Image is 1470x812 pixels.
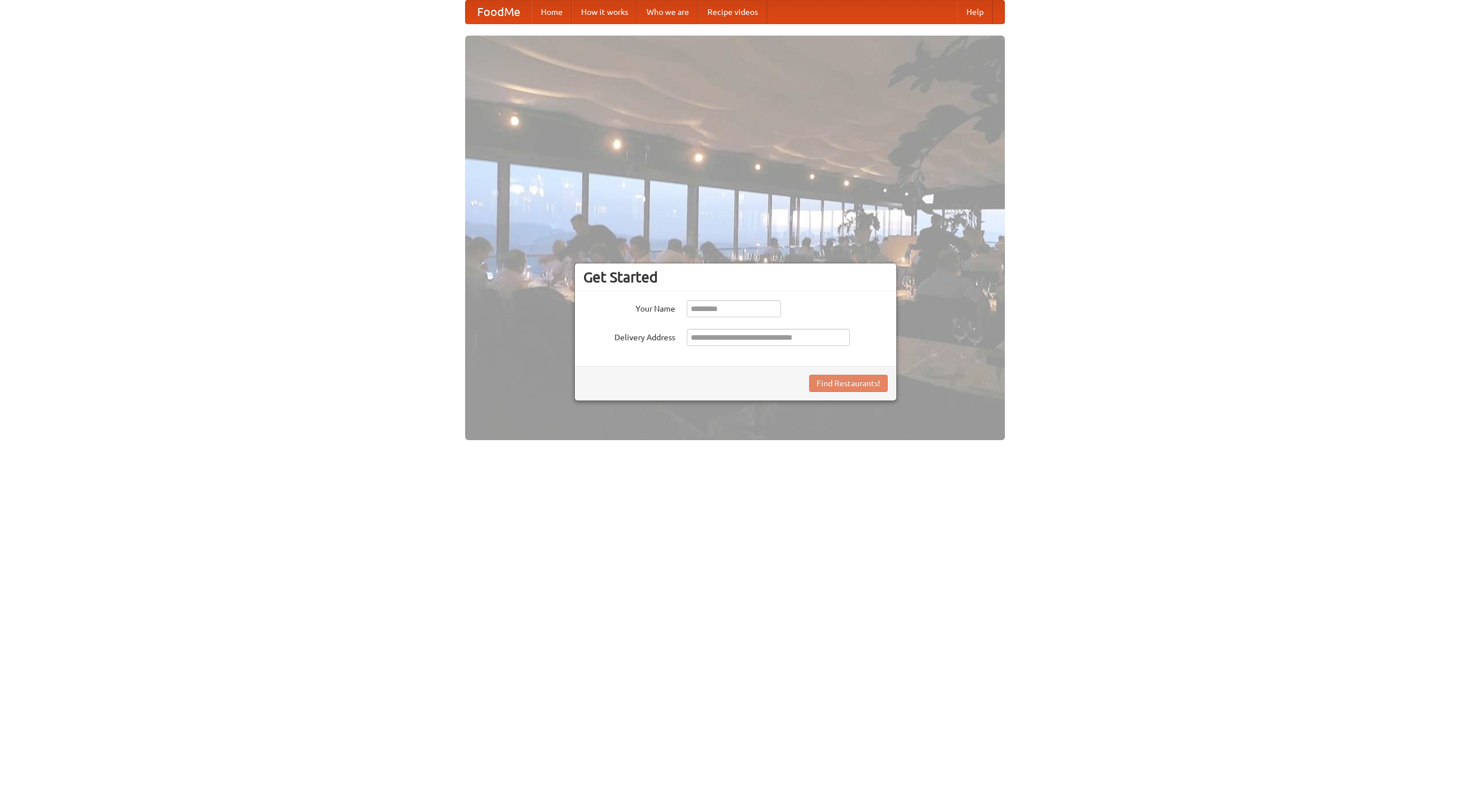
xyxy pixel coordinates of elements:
a: Help [957,1,993,24]
label: Delivery Address [583,329,675,343]
a: FoodMe [466,1,532,24]
h3: Get Started [583,269,888,286]
button: Find Restaurants! [809,375,888,392]
a: How it works [572,1,637,24]
label: Your Name [583,300,675,314]
a: Recipe videos [698,1,767,24]
a: Home [532,1,572,24]
a: Who we are [637,1,698,24]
